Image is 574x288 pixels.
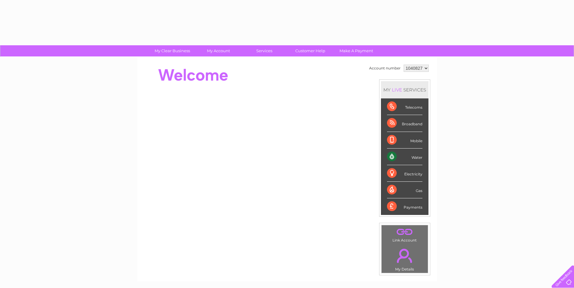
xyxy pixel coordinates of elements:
td: Account number [368,63,402,73]
div: Gas [387,182,422,198]
a: . [383,227,426,237]
a: Services [239,45,289,56]
a: Make A Payment [331,45,381,56]
div: Broadband [387,115,422,132]
div: Telecoms [387,98,422,115]
div: Payments [387,198,422,215]
td: Link Account [381,225,428,244]
div: LIVE [391,87,403,93]
td: My Details [381,244,428,273]
a: My Account [193,45,243,56]
div: Electricity [387,165,422,182]
div: Mobile [387,132,422,149]
a: Customer Help [285,45,335,56]
a: My Clear Business [147,45,197,56]
div: MY SERVICES [381,81,428,98]
a: . [383,245,426,266]
div: Water [387,149,422,165]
